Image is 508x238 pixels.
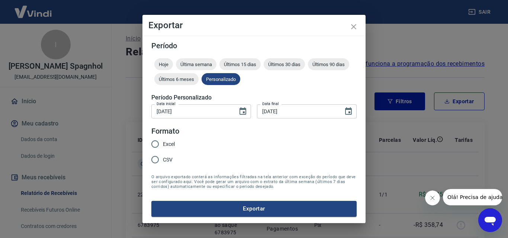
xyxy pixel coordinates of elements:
span: Últimos 90 dias [308,62,349,67]
span: Última semana [176,62,216,67]
label: Data final [262,101,279,107]
iframe: Botão para abrir a janela de mensagens [478,208,502,232]
button: Choose date, selected date is 21 de ago de 2025 [341,104,356,119]
span: Últimos 15 dias [219,62,261,67]
span: Olá! Precisa de ajuda? [4,5,62,11]
input: DD/MM/YYYY [151,104,232,118]
div: Últimos 90 dias [308,58,349,70]
h5: Período Personalizado [151,94,357,101]
span: Hoje [154,62,173,67]
span: CSV [163,156,173,164]
iframe: Mensagem da empresa [443,189,502,205]
span: Personalizado [202,76,240,82]
div: Últimos 15 dias [219,58,261,70]
span: Últimos 6 meses [154,76,199,82]
div: Últimos 6 meses [154,73,199,85]
legend: Formato [151,126,179,137]
span: O arquivo exportado conterá as informações filtradas na tela anterior com exceção do período que ... [151,175,357,189]
div: Última semana [176,58,216,70]
span: Últimos 30 dias [264,62,305,67]
button: Exportar [151,201,357,216]
div: Últimos 30 dias [264,58,305,70]
button: Choose date, selected date is 20 de ago de 2025 [235,104,250,119]
h5: Período [151,42,357,49]
span: Excel [163,140,175,148]
h4: Exportar [148,21,360,30]
div: Hoje [154,58,173,70]
input: DD/MM/YYYY [257,104,338,118]
button: close [345,18,363,36]
iframe: Fechar mensagem [425,190,440,205]
label: Data inicial [157,101,176,107]
div: Personalizado [202,73,240,85]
